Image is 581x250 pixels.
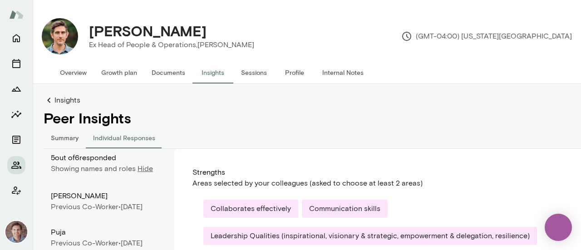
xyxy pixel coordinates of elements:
[192,167,574,178] div: Strengths
[138,163,153,174] p: Hide
[51,191,167,201] div: [PERSON_NAME]
[44,127,86,148] button: Summary
[51,238,167,249] div: [DATE]
[51,152,174,163] p: 5 out of 6 responded
[7,156,25,174] button: Members
[203,200,298,218] div: Collaborates effectively
[44,183,174,220] div: [PERSON_NAME]Previous Co-worker•[DATE]
[233,62,274,83] button: Sessions
[315,62,371,83] button: Internal Notes
[7,80,25,98] button: Growth Plan
[203,227,537,245] div: Leadership Qualities (inspirational, visionary & strategic, empowerment & delegation, resilience)
[192,178,574,189] div: Areas selected by your colleagues (asked to choose at least 2 areas)
[94,62,144,83] button: Growth plan
[192,62,233,83] button: Insights
[302,200,388,218] div: Communication skills
[51,227,167,238] div: Puja
[7,181,25,200] button: Client app
[51,201,167,212] div: [DATE]
[86,127,162,148] button: Individual Responses
[7,29,25,47] button: Home
[7,131,25,149] button: Documents
[89,39,254,50] p: Ex Head of People & Operations, [PERSON_NAME]
[401,31,572,42] p: (GMT-04:00) [US_STATE][GEOGRAPHIC_DATA]
[51,201,121,212] div: Previous Co-worker •
[7,105,25,123] button: Insights
[42,18,78,54] img: Devin McIntire
[144,62,192,83] button: Documents
[89,22,207,39] h4: [PERSON_NAME]
[5,221,27,243] img: Dan Gross
[53,62,94,83] button: Overview
[7,54,25,73] button: Sessions
[51,238,121,249] div: Previous Co-worker •
[274,62,315,83] button: Profile
[51,163,138,174] p: Showing names and roles
[9,6,24,23] img: Mento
